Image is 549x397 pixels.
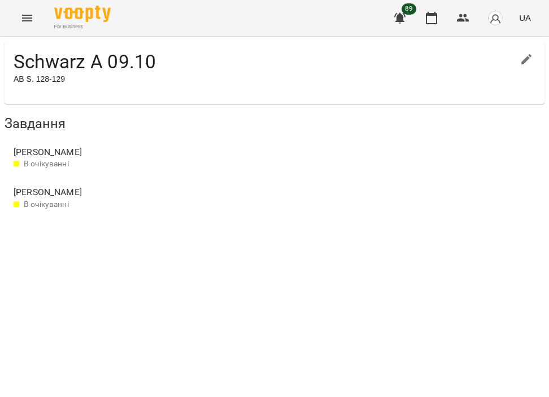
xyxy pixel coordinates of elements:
span: [PERSON_NAME] [14,186,524,199]
div: [PERSON_NAME]В очікуванні [5,138,533,178]
span: [PERSON_NAME] [14,145,524,159]
span: For Business [54,23,111,30]
img: avatar_s.png [487,10,503,26]
span: 89 [402,3,416,15]
img: Voopty Logo [54,6,111,22]
p: В очікуванні [14,199,524,210]
div: [PERSON_NAME]В очікуванні [5,178,533,218]
button: UA [515,7,535,28]
div: Schwarz A 09.10 [14,50,535,73]
span: UA [519,12,531,24]
p: AB S. 128-129 [14,73,535,85]
button: Menu [14,5,41,32]
p: В очікуванні [14,158,524,170]
div: Завдання [5,115,533,133]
